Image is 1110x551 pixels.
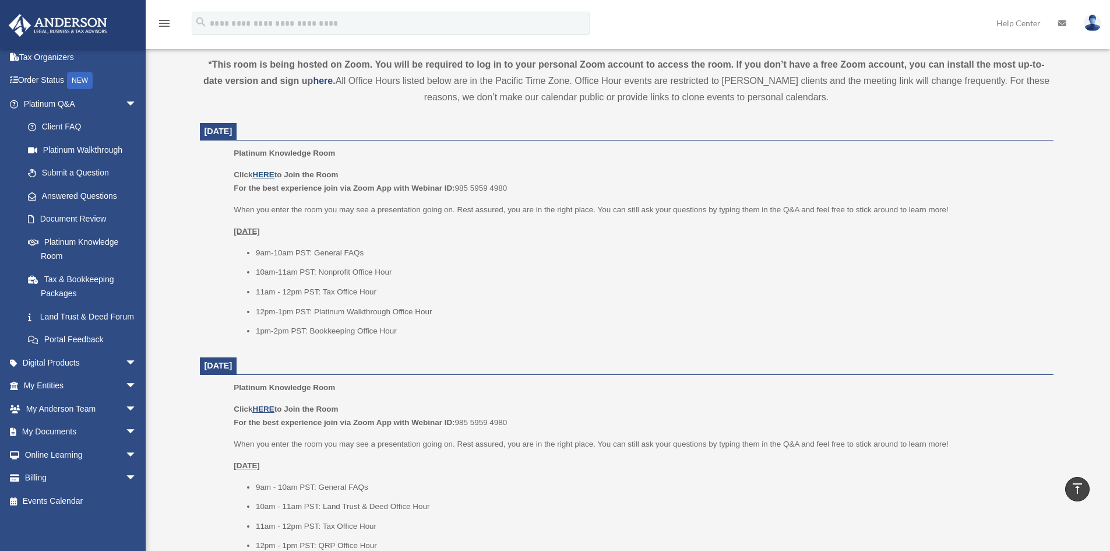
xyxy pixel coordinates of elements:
[16,328,154,352] a: Portal Feedback
[234,418,454,427] b: For the best experience join via Zoom App with Webinar ID:
[234,168,1045,195] p: 985 5959 4980
[16,305,154,328] a: Land Trust & Deed Forum
[205,127,232,136] span: [DATE]
[8,69,154,93] a: Order StatusNEW
[195,16,207,29] i: search
[8,45,154,69] a: Tax Organizers
[256,324,1045,338] li: 1pm-2pm PST: Bookkeeping Office Hour
[256,520,1045,534] li: 11am - 12pm PST: Tax Office Hour
[157,20,171,30] a: menu
[234,383,335,392] span: Platinum Knowledge Room
[256,265,1045,279] li: 10am-11am PST: Nonprofit Office Hour
[1070,482,1084,496] i: vertical_align_top
[16,138,154,162] a: Platinum Walkthrough
[256,480,1045,494] li: 9am - 10am PST: General FAQs
[16,208,154,231] a: Document Review
[252,405,274,413] a: HERE
[234,149,335,157] span: Platinum Knowledge Room
[1084,15,1101,31] img: User Pic
[5,14,111,37] img: Anderson Advisors Platinum Portal
[200,57,1053,106] div: All Office Hours listed below are in the Pacific Time Zone. Office Hour events are restricted to ...
[125,351,149,375] span: arrow_drop_down
[205,361,232,370] span: [DATE]
[8,443,154,466] a: Online Learningarrow_drop_down
[252,170,274,179] a: HERE
[8,92,154,115] a: Platinum Q&Aarrow_drop_down
[313,76,333,86] a: here
[234,203,1045,217] p: When you enter the room you may see a presentation going on. Rest assured, you are in the right p...
[234,170,338,179] b: Click to Join the Room
[234,461,260,470] u: [DATE]
[8,466,154,490] a: Billingarrow_drop_down
[256,305,1045,319] li: 12pm-1pm PST: Platinum Walkthrough Office Hour
[125,443,149,467] span: arrow_drop_down
[16,268,154,305] a: Tax & Bookkeeping Packages
[125,466,149,490] span: arrow_drop_down
[8,351,154,374] a: Digital Productsarrow_drop_down
[125,92,149,116] span: arrow_drop_down
[16,184,154,208] a: Answered Questions
[256,246,1045,260] li: 9am-10am PST: General FAQs
[234,402,1045,430] p: 985 5959 4980
[333,76,335,86] strong: .
[234,405,338,413] b: Click to Join the Room
[16,230,149,268] a: Platinum Knowledge Room
[234,227,260,236] u: [DATE]
[256,500,1045,514] li: 10am - 11am PST: Land Trust & Deed Office Hour
[16,162,154,185] a: Submit a Question
[234,437,1045,451] p: When you enter the room you may see a presentation going on. Rest assured, you are in the right p...
[125,420,149,444] span: arrow_drop_down
[8,397,154,420] a: My Anderson Teamarrow_drop_down
[256,285,1045,299] li: 11am - 12pm PST: Tax Office Hour
[125,397,149,421] span: arrow_drop_down
[234,184,454,192] b: For the best experience join via Zoom App with Webinar ID:
[203,59,1045,86] strong: *This room is being hosted on Zoom. You will be required to log in to your personal Zoom account ...
[125,374,149,398] span: arrow_drop_down
[157,16,171,30] i: menu
[1065,477,1090,501] a: vertical_align_top
[67,72,93,89] div: NEW
[8,420,154,444] a: My Documentsarrow_drop_down
[8,374,154,398] a: My Entitiesarrow_drop_down
[16,115,154,139] a: Client FAQ
[8,489,154,513] a: Events Calendar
